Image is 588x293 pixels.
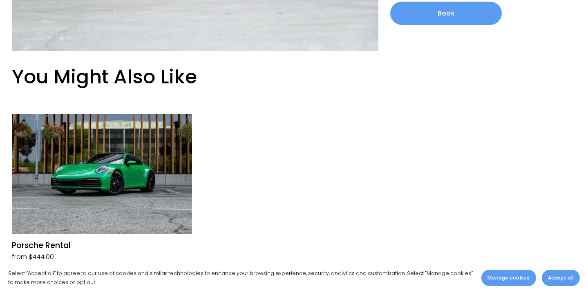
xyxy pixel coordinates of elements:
div: Book [401,8,491,18]
button: Manage cookies [481,270,536,286]
: Book [390,2,502,25]
span: Accept all [548,274,574,282]
h2: You Might Also Like [12,64,576,89]
p: Select “Accept all” to agree to our use of cookies and similar technologies to enhance your brows... [8,269,473,287]
button: Accept all [542,270,580,286]
span: Manage cookies [487,274,530,282]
